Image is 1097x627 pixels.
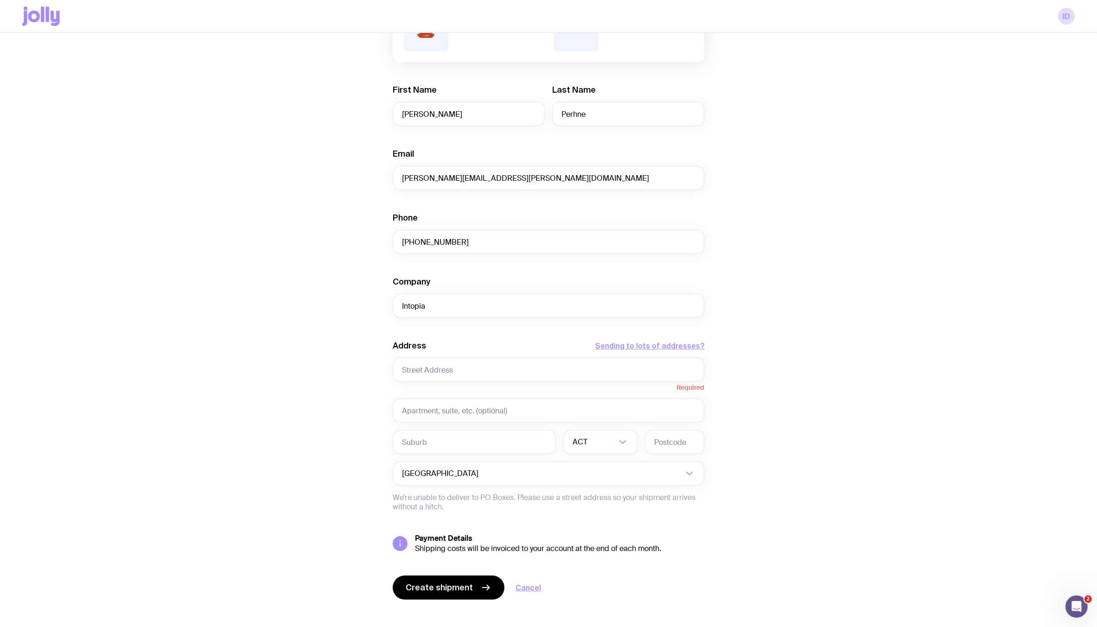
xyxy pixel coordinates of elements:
span: [GEOGRAPHIC_DATA] [402,462,480,486]
input: Search for option [480,462,683,486]
p: We’re unable to deliver to PO Boxes. Please use a street address so your shipment arrives without... [393,493,704,512]
span: Required [393,382,704,391]
input: Street Address [393,358,704,382]
label: Address [393,340,426,351]
input: Suburb [393,430,556,454]
input: Last Name [552,102,704,126]
input: Postcode [645,430,704,454]
a: Cancel [516,582,541,593]
span: 2 [1084,595,1092,603]
input: 0400 123 456 [393,230,704,254]
input: Company Name (optional) [393,294,704,318]
div: Search for option [563,430,638,454]
label: First Name [393,84,437,95]
h5: Payment Details [415,534,704,543]
input: employee@company.com [393,166,704,190]
iframe: Intercom live chat [1065,595,1088,618]
div: Shipping costs will be invoiced to your account at the end of each month. [415,544,704,553]
label: Phone [393,212,418,223]
span: Create shipment [406,582,473,593]
input: First Name [393,102,545,126]
a: ID [1058,8,1075,25]
button: Create shipment [393,576,504,600]
input: Apartment, suite, etc. (optional) [393,399,704,423]
label: Email [393,148,414,159]
button: Sending to lots of addresses? [595,340,704,351]
input: Search for option [589,430,616,454]
span: ACT [573,430,589,454]
label: Last Name [552,84,596,95]
div: Search for option [393,462,704,486]
label: Company [393,276,430,287]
